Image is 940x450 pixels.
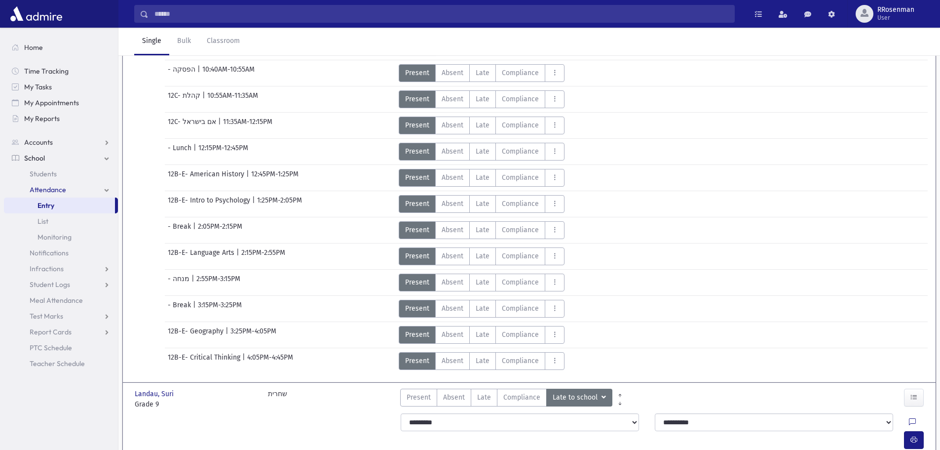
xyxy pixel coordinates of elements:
span: Present [405,199,429,209]
span: Present [405,329,429,340]
div: AttTypes [399,300,564,318]
span: Compliance [503,392,540,403]
a: Bulk [169,28,199,55]
span: Late [476,225,489,235]
span: 12:15PM-12:45PM [198,143,248,161]
span: Late [476,303,489,314]
span: Monitoring [38,233,72,242]
span: Entry [38,201,54,210]
span: 12B-E- Intro to Psychology [168,195,252,213]
span: Present [405,68,429,78]
a: PTC Schedule [4,340,118,356]
span: Absent [442,68,463,78]
span: Present [405,277,429,287]
span: Landau, Suri [135,389,176,399]
span: Present [407,392,431,403]
span: Absent [442,146,463,157]
a: Meal Attendance [4,292,118,308]
input: Search [149,5,734,23]
span: Late [476,251,489,261]
span: Compliance [502,251,539,261]
span: Absent [442,303,463,314]
a: Entry [4,198,115,213]
span: Students [30,169,57,178]
a: My Reports [4,111,118,126]
div: AttTypes [399,274,564,291]
span: 4:05PM-4:45PM [247,352,293,370]
span: - Lunch [168,143,193,161]
a: Student Logs [4,277,118,292]
span: Compliance [502,172,539,183]
button: Late to school [546,389,612,407]
span: - הפסקה [168,64,197,82]
div: AttTypes [399,117,564,134]
span: Attendance [30,185,66,194]
span: | [202,90,207,108]
span: Late to school [553,392,600,403]
span: - Break [168,221,193,239]
a: Accounts [4,134,118,150]
span: Absent [442,225,463,235]
span: - Break [168,300,193,318]
span: Late [476,120,489,130]
span: Accounts [24,138,53,147]
a: Test Marks [4,308,118,324]
a: List [4,213,118,229]
span: Absent [443,392,465,403]
span: | [191,274,196,291]
span: 2:55PM-3:15PM [196,274,240,291]
span: Absent [442,329,463,340]
a: Infractions [4,261,118,277]
div: AttTypes [400,389,612,409]
span: Absent [442,172,463,183]
span: 3:25PM-4:05PM [230,326,276,344]
span: 3:15PM-3:25PM [198,300,242,318]
span: Compliance [502,146,539,157]
div: AttTypes [399,90,564,108]
span: 12B-E- Critical Thinking [168,352,242,370]
div: AttTypes [399,326,564,344]
span: 11:35AM-12:15PM [223,117,272,134]
span: Present [405,146,429,157]
span: Present [405,172,429,183]
span: Absent [442,251,463,261]
span: | [252,195,257,213]
div: AttTypes [399,247,564,265]
a: School [4,150,118,166]
span: Present [405,94,429,104]
span: Late [476,199,489,209]
span: My Appointments [24,98,79,107]
div: AttTypes [399,64,564,82]
a: My Tasks [4,79,118,95]
div: AttTypes [399,143,564,161]
span: Absent [442,277,463,287]
span: Compliance [502,225,539,235]
span: 2:05PM-2:15PM [198,221,242,239]
span: Compliance [502,356,539,366]
a: My Appointments [4,95,118,111]
span: Absent [442,94,463,104]
a: Home [4,40,118,55]
span: | [242,352,247,370]
span: Late [476,146,489,157]
span: 1:25PM-2:05PM [257,195,302,213]
span: Late [476,356,489,366]
span: Teacher Schedule [30,359,85,368]
span: 12B-E- Geography [168,326,226,344]
div: שחרית [268,389,287,409]
span: Compliance [502,199,539,209]
span: Late [476,277,489,287]
a: Time Tracking [4,63,118,79]
div: AttTypes [399,195,564,213]
span: RRosenman [877,6,914,14]
a: Students [4,166,118,182]
span: Present [405,120,429,130]
span: Absent [442,120,463,130]
span: Present [405,225,429,235]
img: AdmirePro [8,4,65,24]
span: Report Cards [30,327,72,336]
span: - מנחה [168,274,191,291]
span: 12B-E- American History [168,169,246,187]
span: | [218,117,223,134]
span: | [236,247,241,265]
